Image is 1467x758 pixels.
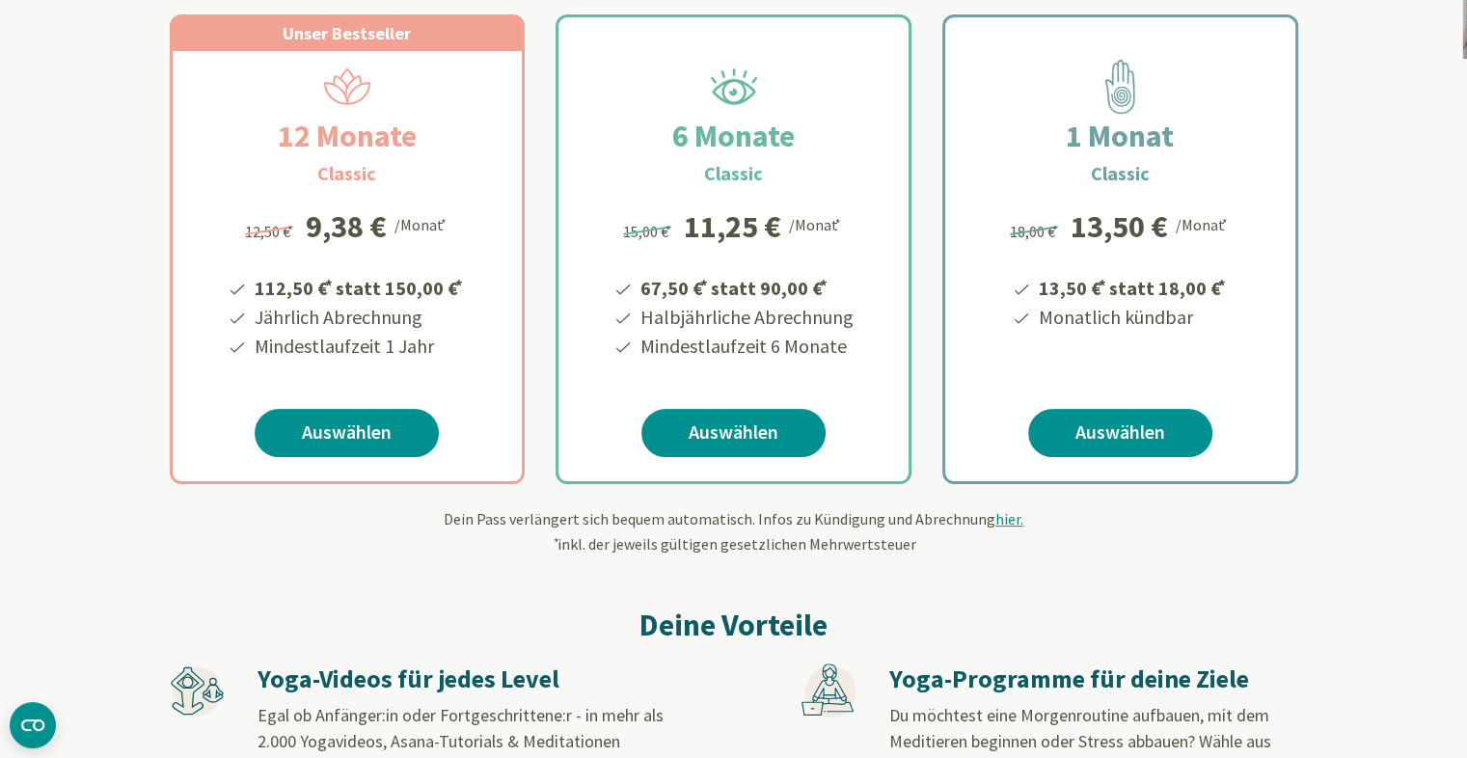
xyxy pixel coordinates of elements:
[255,409,439,457] a: Auswählen
[252,332,466,361] li: Mindestlaufzeit 1 Jahr
[1091,159,1150,188] h3: Classic
[1071,211,1168,242] div: 13,50 €
[283,22,411,44] span: Unser Bestseller
[995,509,1023,528] span: hier.
[252,303,466,332] li: Jährlich Abrechnung
[1176,211,1231,236] div: /Monat
[623,222,674,241] span: 15,00 €
[1028,409,1212,457] a: Auswählen
[1010,222,1061,241] span: 18,00 €
[317,159,376,188] h3: Classic
[394,211,449,236] div: /Monat
[1036,303,1229,332] li: Monatlich kündbar
[552,534,916,554] span: inkl. der jeweils gültigen gesetzlichen Mehrwertsteuer
[684,211,781,242] div: 11,25 €
[889,663,1296,695] h3: Yoga-Programme für deine Ziele
[252,270,466,303] li: 112,50 € statt 150,00 €
[1019,113,1220,159] h2: 1 Monat
[1036,270,1229,303] li: 13,50 € statt 18,00 €
[641,409,826,457] a: Auswählen
[231,113,463,159] h2: 12 Monate
[638,270,854,303] li: 67,50 € statt 90,00 €
[789,211,844,236] div: /Monat
[10,702,56,748] button: CMP-Widget öffnen
[245,222,296,241] span: 12,50 €
[258,663,665,695] h3: Yoga-Videos für jedes Level
[170,507,1298,555] div: Dein Pass verlängert sich bequem automatisch. Infos zu Kündigung und Abrechnung
[638,332,854,361] li: Mindestlaufzeit 6 Monate
[170,602,1298,648] h2: Deine Vorteile
[306,211,387,242] div: 9,38 €
[626,113,841,159] h2: 6 Monate
[638,303,854,332] li: Halbjährliche Abrechnung
[704,159,763,188] h3: Classic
